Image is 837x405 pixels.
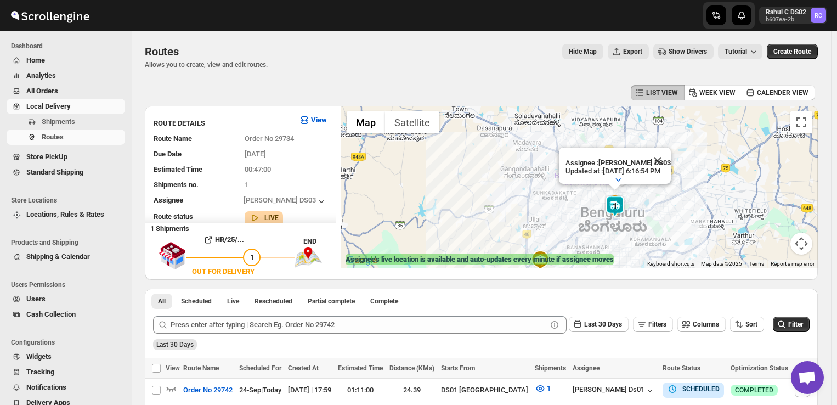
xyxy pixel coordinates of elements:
span: Local Delivery [26,102,71,110]
span: Hide Map [569,47,597,56]
span: Assignee [154,196,183,204]
span: Route Name [183,364,219,372]
span: Tracking [26,368,54,376]
span: Route Status [663,364,700,372]
span: Shipments [42,117,75,126]
button: Users [7,291,125,307]
span: Configurations [11,338,126,347]
span: Columns [693,320,719,328]
span: All Orders [26,87,58,95]
span: Home [26,56,45,64]
span: Order No 29742 [183,385,233,396]
span: View [166,364,180,372]
button: Map action label [562,44,603,59]
span: Create Route [773,47,811,56]
button: Analytics [7,68,125,83]
span: Complete [370,297,398,306]
button: Tutorial [718,44,762,59]
b: View [311,116,327,124]
img: ScrollEngine [9,2,91,29]
span: Shipments [535,364,566,372]
p: Rahul C DS02 [766,8,806,16]
span: Distance (KMs) [389,364,434,372]
img: trip_end.png [295,247,322,268]
div: 01:11:00 [338,385,383,396]
button: [PERSON_NAME] DS03 [244,196,327,207]
span: Rahul C DS02 [811,8,826,23]
button: Cash Collection [7,307,125,322]
button: Home [7,53,125,68]
button: Sort [730,317,764,332]
button: [PERSON_NAME] Ds01 [573,385,655,396]
button: Filter [773,317,810,332]
b: LIVE [264,214,279,222]
button: HR/25/... [186,231,261,249]
button: Map camera controls [790,233,812,255]
div: [DATE] | 17:59 [288,385,331,396]
div: Open chat [791,361,824,394]
button: Show street map [347,111,385,133]
span: Due Date [154,150,182,158]
span: LIST VIEW [646,88,678,97]
b: HR/25/... [215,235,244,244]
button: Locations, Rules & Rates [7,207,125,222]
span: Analytics [26,71,56,80]
span: 1 [547,384,551,392]
span: Scheduled For [239,364,281,372]
span: Route status [154,212,193,221]
span: Map data ©2025 [701,261,742,267]
div: OUT FOR DELIVERY [192,266,255,277]
button: Toggle fullscreen view [790,111,812,133]
button: User menu [759,7,827,24]
span: Filter [788,320,803,328]
span: Estimated Time [154,165,202,173]
div: 24.39 [389,385,434,396]
span: [DATE] [245,150,266,158]
h3: ROUTE DETAILS [154,118,290,129]
span: 1 [245,181,248,189]
span: Locations, Rules & Rates [26,210,104,218]
a: Terms (opens in new tab) [749,261,764,267]
button: Show satellite imagery [385,111,439,133]
button: Shipments [7,114,125,130]
span: Widgets [26,352,52,361]
span: Routes [145,45,179,58]
span: All [158,297,166,306]
span: Users Permissions [11,280,126,289]
button: Widgets [7,349,125,364]
span: Shipping & Calendar [26,252,90,261]
span: Sort [745,320,757,328]
span: Last 30 Days [156,341,194,348]
span: Partial complete [308,297,355,306]
b: 1 Shipments [145,219,189,233]
p: Allows you to create, view and edit routes. [145,60,268,69]
span: Show Drivers [669,47,707,56]
span: COMPLETED [735,386,773,395]
button: WEEK VIEW [684,85,742,100]
button: LIST VIEW [631,85,685,100]
button: 1 [528,380,557,397]
button: Keyboard shortcuts [647,260,694,268]
button: Tracking [7,364,125,380]
span: Action [795,364,814,372]
span: Scheduled [181,297,212,306]
button: SCHEDULED [667,384,720,395]
label: Assignee's live location is available and auto-updates every minute if assignee moves [346,254,614,265]
span: Export [623,47,642,56]
span: WEEK VIEW [699,88,736,97]
b: [PERSON_NAME] DS03 [598,159,671,167]
span: 00:47:00 [245,165,271,173]
span: Store Locations [11,196,126,205]
input: Press enter after typing | Search Eg. Order No 29742 [171,316,547,334]
img: Google [344,254,380,268]
b: SCHEDULED [682,385,720,393]
span: Products and Shipping [11,238,126,247]
span: Users [26,295,46,303]
button: Export [608,44,649,59]
span: Tutorial [725,48,747,55]
span: Starts From [441,364,475,372]
img: shop.svg [159,234,186,277]
button: Last 30 Days [569,317,629,332]
span: 24-Sep | Today [239,386,281,394]
span: Store PickUp [26,153,67,161]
